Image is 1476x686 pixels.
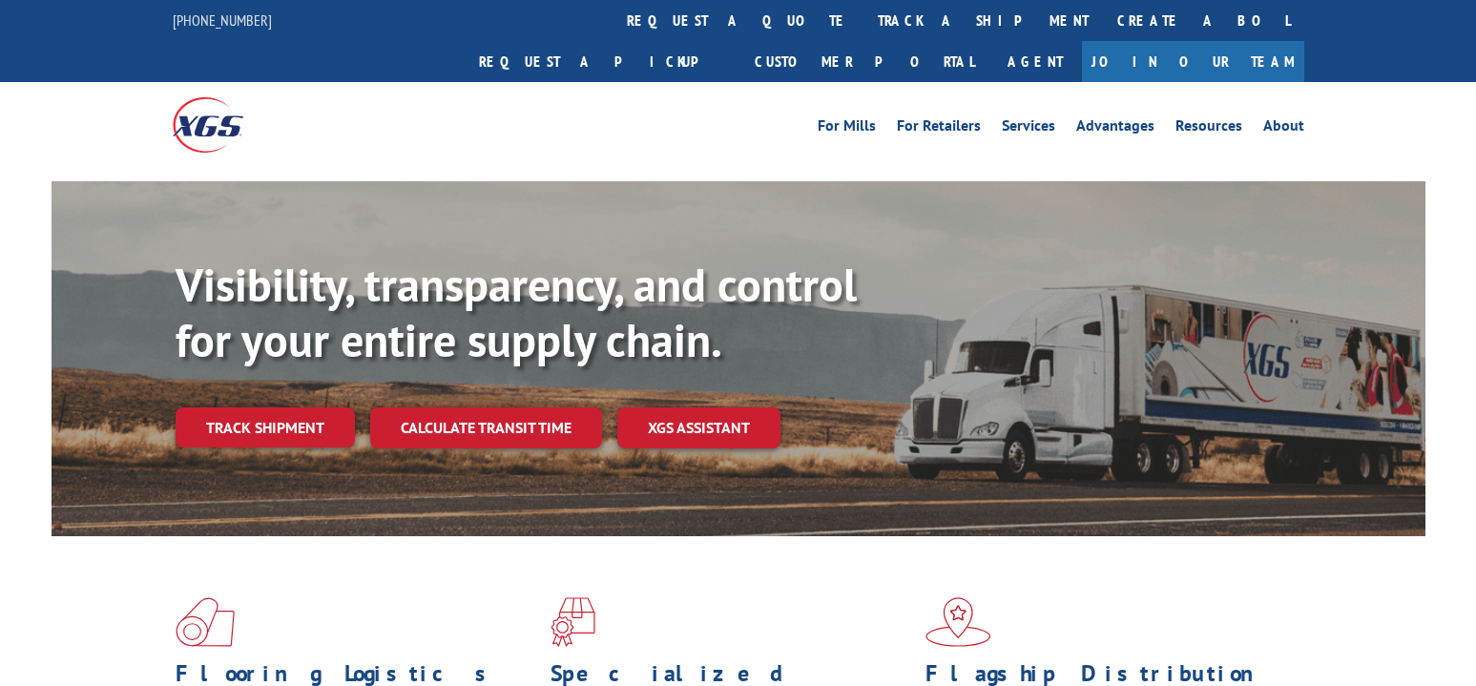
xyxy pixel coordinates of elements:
[1082,41,1304,82] a: Join Our Team
[1002,118,1055,139] a: Services
[818,118,876,139] a: For Mills
[176,597,235,647] img: xgs-icon-total-supply-chain-intelligence-red
[176,255,857,369] b: Visibility, transparency, and control for your entire supply chain.
[925,597,991,647] img: xgs-icon-flagship-distribution-model-red
[988,41,1082,82] a: Agent
[1263,118,1304,139] a: About
[1076,118,1154,139] a: Advantages
[897,118,981,139] a: For Retailers
[617,407,780,448] a: XGS ASSISTANT
[740,41,988,82] a: Customer Portal
[1175,118,1242,139] a: Resources
[465,41,740,82] a: Request a pickup
[551,597,595,647] img: xgs-icon-focused-on-flooring-red
[173,10,272,30] a: [PHONE_NUMBER]
[176,407,355,447] a: Track shipment
[370,407,602,448] a: Calculate transit time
